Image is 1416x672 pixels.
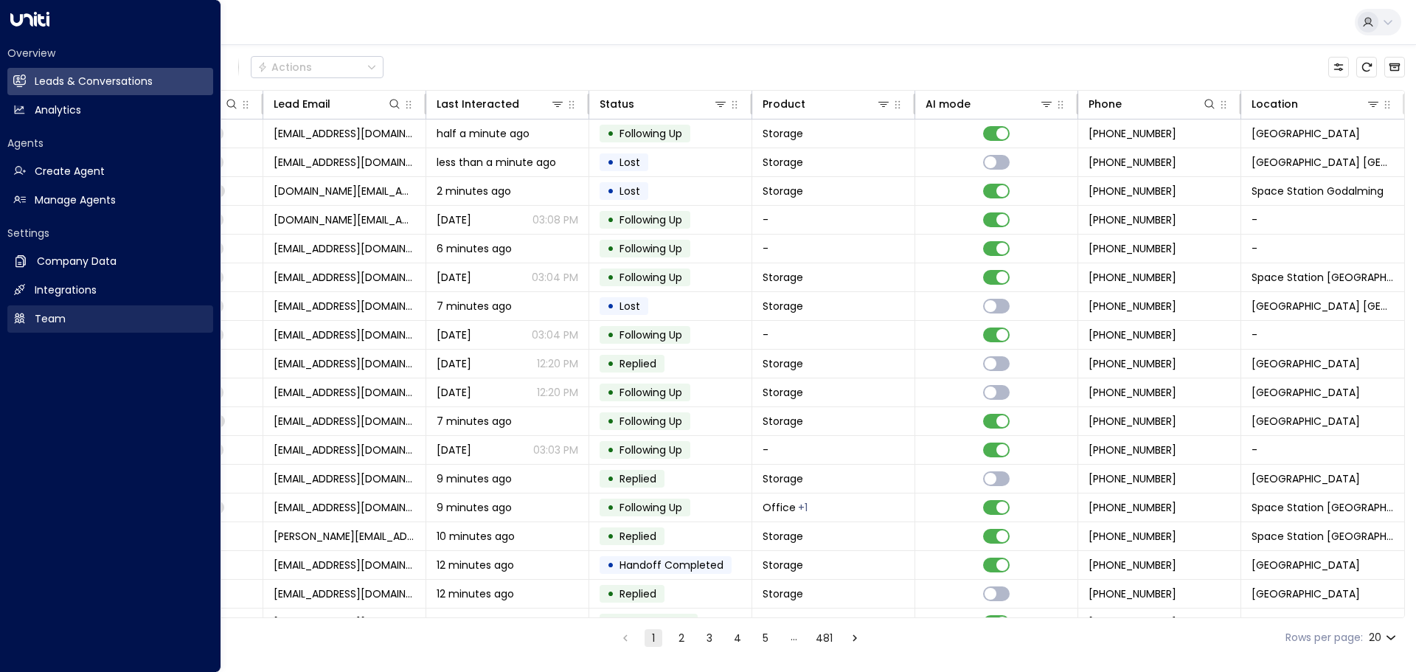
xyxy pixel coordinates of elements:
[35,74,153,89] h2: Leads & Conversations
[607,322,614,347] div: •
[274,95,330,113] div: Lead Email
[926,95,971,113] div: AI mode
[763,356,803,371] span: Storage
[274,443,415,457] span: phil.chorley@gmail.com
[1252,586,1360,601] span: Space Station Stirchley
[752,206,915,234] td: -
[274,241,415,256] span: chanaka@post.com
[1252,414,1360,429] span: Space Station Isleworth
[7,158,213,185] a: Create Agent
[846,629,864,647] button: Go to next page
[763,586,803,601] span: Storage
[7,68,213,95] a: Leads & Conversations
[274,500,415,515] span: sofiaqadir@gmail.com
[645,629,662,647] button: page 1
[274,270,415,285] span: chanaka@post.com
[437,558,514,572] span: 12 minutes ago
[619,385,682,400] span: Following Up
[437,299,512,314] span: 7 minutes ago
[607,466,614,491] div: •
[1369,627,1399,648] div: 20
[757,629,774,647] button: Go to page 5
[785,629,802,647] div: …
[1089,95,1122,113] div: Phone
[1252,500,1394,515] span: Space Station Wakefield
[437,126,530,141] span: half a minute ago
[619,155,640,170] span: Lost
[1089,385,1176,400] span: +441212492337
[1089,558,1176,572] span: +447415776151
[7,277,213,304] a: Integrations
[600,95,634,113] div: Status
[763,155,803,170] span: Storage
[752,235,915,263] td: -
[763,95,891,113] div: Product
[1089,414,1176,429] span: +447717751403
[607,610,614,635] div: •
[437,471,512,486] span: 9 minutes ago
[274,356,415,371] span: andreasamuels99@yahoo.co.uk
[763,95,805,113] div: Product
[7,97,213,124] a: Analytics
[1241,206,1404,234] td: -
[607,121,614,146] div: •
[532,270,578,285] p: 03:04 PM
[251,56,383,78] div: Button group with a nested menu
[274,299,415,314] span: andreasamuels99@yahoo.co.uk
[619,212,682,227] span: Following Up
[729,629,746,647] button: Go to page 4
[1089,270,1176,285] span: +447717192762
[619,414,682,429] span: Following Up
[1089,529,1176,544] span: +447927463568
[616,628,864,647] nav: pagination navigation
[1285,630,1363,645] label: Rows per page:
[607,409,614,434] div: •
[1089,443,1176,457] span: +447717751403
[1089,586,1176,601] span: +447912255146
[763,126,803,141] span: Storage
[607,207,614,232] div: •
[813,629,836,647] button: Go to page 481
[1252,471,1360,486] span: Space Station Stirchley
[437,500,512,515] span: 9 minutes ago
[1089,500,1176,515] span: +447801466712
[437,95,565,113] div: Last Interacted
[1241,321,1404,349] td: -
[607,351,614,376] div: •
[437,241,512,256] span: 6 minutes ago
[274,471,415,486] span: mnvagg@gmail.com
[274,95,402,113] div: Lead Email
[619,586,656,601] span: Replied
[607,581,614,606] div: •
[1089,356,1176,371] span: +441212492337
[1252,126,1360,141] span: Space Station Slough
[437,615,531,630] span: about 3 hours ago
[1241,609,1404,637] td: -
[1089,126,1176,141] span: +447766600011
[7,136,213,150] h2: Agents
[619,558,723,572] span: Handoff Completed
[1241,235,1404,263] td: -
[607,380,614,405] div: •
[7,46,213,60] h2: Overview
[437,414,512,429] span: 7 minutes ago
[763,414,803,429] span: Storage
[257,60,312,74] div: Actions
[437,270,471,285] span: Aug 25, 2025
[437,328,471,342] span: Aug 19, 2025
[752,321,915,349] td: -
[619,500,682,515] span: Following Up
[274,155,415,170] span: chrisfoster306@gmail.com
[251,56,383,78] button: Actions
[7,305,213,333] a: Team
[1089,615,1176,630] span: +447912255146
[532,328,578,342] p: 03:04 PM
[1089,299,1176,314] span: +441212492337
[763,270,803,285] span: Storage
[763,500,796,515] span: Office
[619,270,682,285] span: Following Up
[437,356,471,371] span: Aug 18, 2025
[1252,558,1360,572] span: Space Station Stirchley
[274,558,415,572] span: rashida.clarke81@outlook.com
[1252,95,1381,113] div: Location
